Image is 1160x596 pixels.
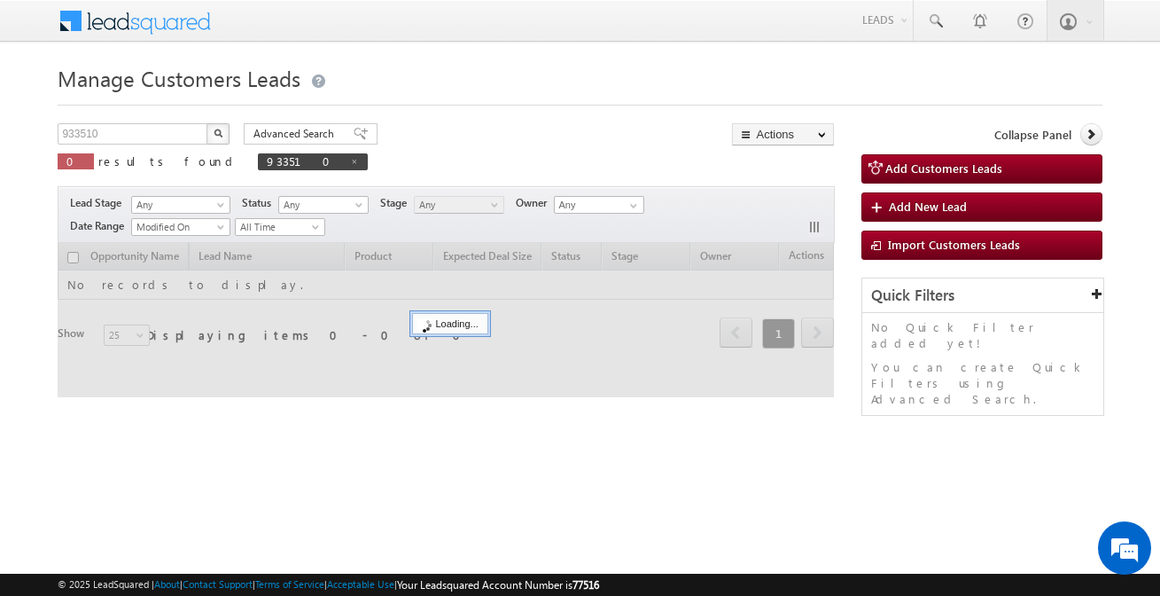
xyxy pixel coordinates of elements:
[70,218,131,234] span: Date Range
[154,578,180,590] a: About
[131,218,230,236] a: Modified On
[278,196,369,214] a: Any
[327,578,394,590] a: Acceptable Use
[415,197,499,213] span: Any
[236,219,320,235] span: All Time
[862,278,1103,313] div: Quick Filters
[267,153,341,169] span: 933510
[889,199,967,214] span: Add New Lead
[397,578,599,592] span: Your Leadsquared Account Number is
[554,196,644,214] input: Type to Search
[58,576,599,593] span: © 2025 LeadSquared | | | | |
[66,153,85,169] span: 0
[131,196,230,214] a: Any
[214,129,222,137] img: Search
[885,161,1002,176] span: Add Customers Leads
[871,359,1094,407] p: You can create Quick Filters using Advanced Search.
[732,123,834,145] button: Actions
[132,219,224,235] span: Modified On
[414,196,504,214] a: Any
[412,313,487,334] div: Loading...
[253,126,339,142] span: Advanced Search
[620,197,642,215] a: Show All Items
[183,578,253,590] a: Contact Support
[380,195,414,211] span: Stage
[516,195,554,211] span: Owner
[58,64,300,92] span: Manage Customers Leads
[132,197,224,213] span: Any
[572,578,599,592] span: 77516
[242,195,278,211] span: Status
[255,578,324,590] a: Terms of Service
[994,127,1071,143] span: Collapse Panel
[98,153,239,169] span: results found
[279,197,363,213] span: Any
[871,319,1094,351] p: No Quick Filter added yet!
[235,218,325,236] a: All Time
[888,237,1020,252] span: Import Customers Leads
[70,195,128,211] span: Lead Stage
